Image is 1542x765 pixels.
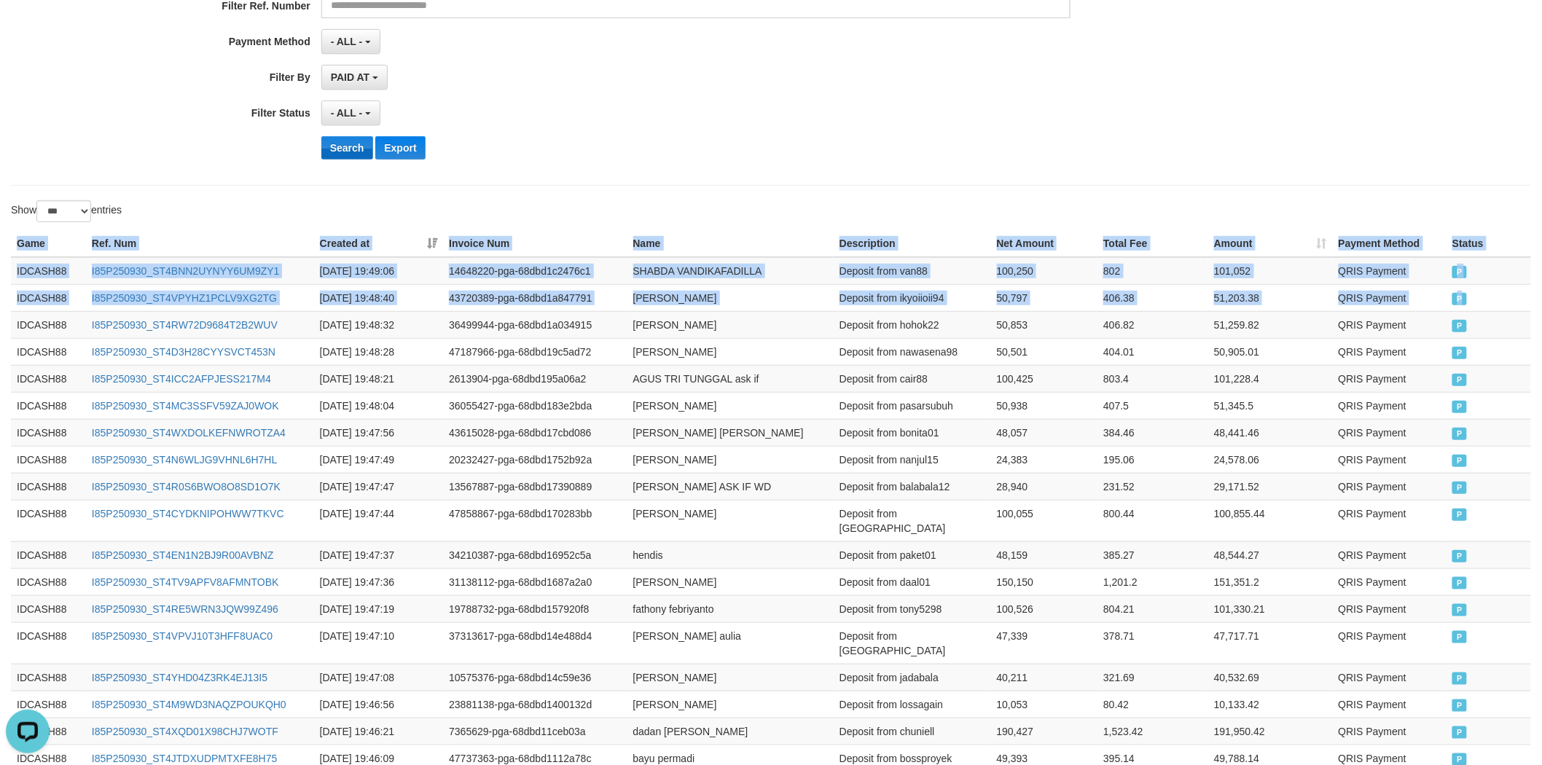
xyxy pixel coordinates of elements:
[991,230,1098,257] th: Net Amount
[443,541,627,568] td: 34210387-pga-68dbd16952c5a
[443,500,627,541] td: 47858867-pga-68dbd170283bb
[627,568,834,595] td: [PERSON_NAME]
[991,622,1098,664] td: 47,339
[1452,293,1467,305] span: PAID
[314,595,444,622] td: [DATE] 19:47:19
[11,284,86,311] td: IDCASH88
[834,691,991,718] td: Deposit from lossagain
[1333,338,1447,365] td: QRIS Payment
[443,473,627,500] td: 13567887-pga-68dbd17390889
[314,419,444,446] td: [DATE] 19:47:56
[834,419,991,446] td: Deposit from bonita01
[1452,374,1467,386] span: PAID
[443,446,627,473] td: 20232427-pga-68dbd1752b92a
[92,549,274,561] a: I85P250930_ST4EN1N2BJ9R00AVBNZ
[834,230,991,257] th: Description
[1208,568,1333,595] td: 151,351.2
[1452,672,1467,685] span: PAID
[627,595,834,622] td: fathony febriyanto
[331,36,363,47] span: - ALL -
[11,419,86,446] td: IDCASH88
[1097,691,1208,718] td: 80.42
[991,284,1098,311] td: 50,797
[1097,230,1208,257] th: Total Fee
[834,365,991,392] td: Deposit from cair88
[443,622,627,664] td: 37313617-pga-68dbd14e488d4
[991,664,1098,691] td: 40,211
[1452,347,1467,359] span: PAID
[834,500,991,541] td: Deposit from [GEOGRAPHIC_DATA]
[1452,320,1467,332] span: PAID
[314,338,444,365] td: [DATE] 19:48:28
[834,718,991,745] td: Deposit from chuniell
[991,595,1098,622] td: 100,526
[443,230,627,257] th: Invoice Num
[92,508,284,519] a: I85P250930_ST4CYDKNIPOHWW7TKVC
[1333,622,1447,664] td: QRIS Payment
[1097,257,1208,285] td: 802
[11,500,86,541] td: IDCASH88
[1208,595,1333,622] td: 101,330.21
[627,230,834,257] th: Name
[314,365,444,392] td: [DATE] 19:48:21
[991,311,1098,338] td: 50,853
[92,672,267,683] a: I85P250930_ST4YHD04Z3RK4EJ13I5
[1447,230,1531,257] th: Status
[314,568,444,595] td: [DATE] 19:47:36
[314,230,444,257] th: Created at: activate to sort column ascending
[1208,664,1333,691] td: 40,532.69
[443,419,627,446] td: 43615028-pga-68dbd17cbd086
[11,200,122,222] label: Show entries
[1097,473,1208,500] td: 231.52
[1452,266,1467,278] span: PAID
[1097,311,1208,338] td: 406.82
[627,664,834,691] td: [PERSON_NAME]
[92,400,279,412] a: I85P250930_ST4MC3SSFV59ZAJ0WOK
[11,257,86,285] td: IDCASH88
[92,753,277,764] a: I85P250930_ST4JTDXUDPMTXFE8H75
[1333,473,1447,500] td: QRIS Payment
[92,603,278,615] a: I85P250930_ST4RE5WRN3JQW99Z496
[11,568,86,595] td: IDCASH88
[991,718,1098,745] td: 190,427
[1097,338,1208,365] td: 404.01
[92,481,281,493] a: I85P250930_ST4R0S6BWO8O8SD1O7K
[92,292,277,304] a: I85P250930_ST4VPYHZ1PCLV9XG2TG
[443,365,627,392] td: 2613904-pga-68dbd195a06a2
[92,265,280,277] a: I85P250930_ST4BNN2UYNYY6UM9ZY1
[11,595,86,622] td: IDCASH88
[1333,257,1447,285] td: QRIS Payment
[443,568,627,595] td: 31138112-pga-68dbd1687a2a0
[834,446,991,473] td: Deposit from nanjul15
[991,473,1098,500] td: 28,940
[1452,550,1467,562] span: PAID
[1452,455,1467,467] span: PAID
[6,6,50,50] button: Open LiveChat chat widget
[443,718,627,745] td: 7365629-pga-68dbd11ceb03a
[1452,509,1467,521] span: PAID
[321,29,380,54] button: - ALL -
[834,338,991,365] td: Deposit from nawasena98
[1333,446,1447,473] td: QRIS Payment
[1097,568,1208,595] td: 1,201.2
[834,473,991,500] td: Deposit from balabala12
[1208,311,1333,338] td: 51,259.82
[314,446,444,473] td: [DATE] 19:47:49
[11,691,86,718] td: IDCASH88
[1452,482,1467,494] span: PAID
[991,419,1098,446] td: 48,057
[1097,446,1208,473] td: 195.06
[627,365,834,392] td: AGUS TRI TUNGGAL ask if
[11,473,86,500] td: IDCASH88
[627,718,834,745] td: dadan [PERSON_NAME]
[11,541,86,568] td: IDCASH88
[627,311,834,338] td: [PERSON_NAME]
[1097,419,1208,446] td: 384.46
[834,568,991,595] td: Deposit from daal01
[375,136,425,160] button: Export
[443,257,627,285] td: 14648220-pga-68dbd1c2476c1
[1452,726,1467,739] span: PAID
[991,541,1098,568] td: 48,159
[314,392,444,419] td: [DATE] 19:48:04
[1097,284,1208,311] td: 406.38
